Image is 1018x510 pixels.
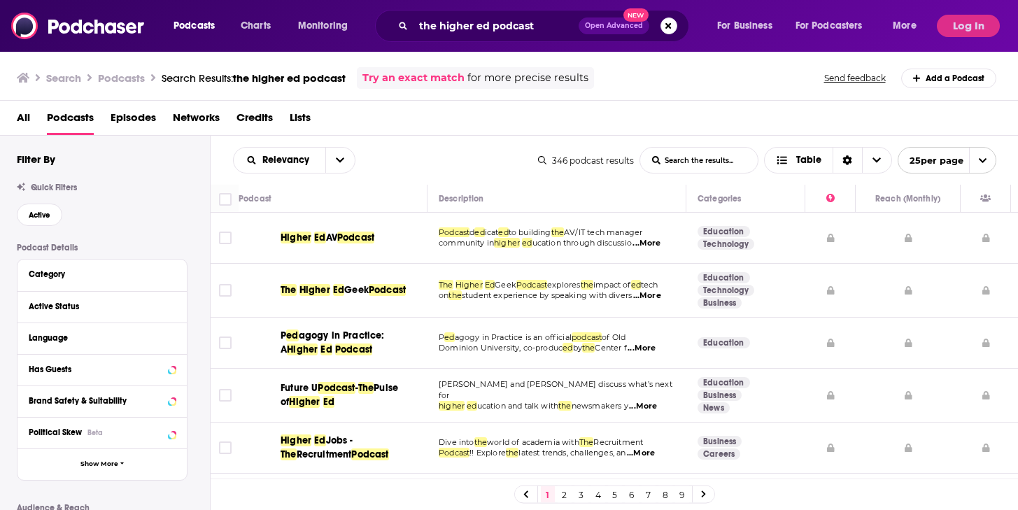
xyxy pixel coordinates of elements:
[314,434,325,446] span: Ed
[579,17,649,34] button: Open AdvancedNew
[80,460,118,468] span: Show More
[593,437,643,447] span: Recruitment
[333,284,344,296] span: Ed
[281,284,297,296] span: The
[717,16,772,36] span: For Business
[698,285,754,296] a: Technology
[641,280,658,290] span: tech
[281,381,419,409] a: Future UPodcast-ThePulse ofHigherEd
[591,486,605,503] a: 4
[29,302,167,311] div: Active Status
[219,389,232,402] span: Toggle select row
[29,297,176,315] button: Active Status
[698,239,754,250] a: Technology
[698,448,740,460] a: Careers
[46,71,81,85] h3: Search
[17,448,187,480] button: Show More
[462,290,632,300] span: student experience by speaking with divers
[323,396,334,408] span: Ed
[439,190,483,207] div: Description
[233,71,346,85] span: the higher ed podcast
[29,392,176,409] button: Brand Safety & Suitability
[174,16,215,36] span: Podcasts
[87,428,103,437] div: Beta
[219,284,232,297] span: Toggle select row
[111,106,156,135] a: Episodes
[518,448,625,458] span: latest trends, challenges, an
[698,190,741,207] div: Categories
[698,226,750,237] a: Education
[608,486,622,503] a: 5
[698,402,730,413] a: News
[439,437,474,447] span: Dive into
[522,238,532,248] span: ed
[883,15,934,37] button: open menu
[239,190,271,207] div: Podcast
[485,227,499,237] span: icat
[318,382,355,394] span: Podcast
[29,423,176,441] button: Political SkewBeta
[467,401,476,411] span: ed
[314,232,325,243] span: Ed
[455,332,572,342] span: agogy in Practice is an official
[585,22,643,29] span: Open Advanced
[47,106,94,135] a: Podcasts
[498,227,508,237] span: ed
[516,280,547,290] span: Podcast
[593,280,631,290] span: impact of
[232,15,279,37] a: Charts
[582,343,595,353] span: the
[631,280,641,290] span: ed
[698,436,742,447] a: Business
[506,448,519,458] span: the
[162,71,346,85] a: Search Results:the higher ed podcast
[281,434,419,462] a: HigherEdJobs -TheRecruitmentPodcast
[826,190,835,207] div: Power Score
[236,106,273,135] a: Credits
[288,15,366,37] button: open menu
[337,232,374,243] span: Podcast
[281,434,311,446] span: Higher
[29,364,164,374] div: Has Guests
[820,72,890,84] button: Send feedback
[344,284,369,296] span: Geek
[439,401,465,411] span: higher
[623,8,649,22] span: New
[98,71,145,85] h3: Podcasts
[595,343,626,353] span: Center f
[796,16,863,36] span: For Podcasters
[937,15,1000,37] button: Log In
[898,147,996,173] button: open menu
[241,16,271,36] span: Charts
[551,227,565,237] span: the
[162,71,346,85] div: Search Results:
[980,190,991,207] div: Has Guests
[219,441,232,454] span: Toggle select row
[901,69,997,88] a: Add a Podcast
[494,238,520,248] span: higher
[581,280,594,290] span: the
[29,396,164,406] div: Brand Safety & Suitability
[299,284,330,296] span: Higher
[11,13,146,39] img: Podchaser - Follow, Share and Rate Podcasts
[439,290,448,300] span: on
[574,486,588,503] a: 3
[796,155,821,165] span: Table
[355,382,358,394] span: -
[29,360,176,378] button: Has Guests
[281,330,286,341] span: P
[320,343,332,355] span: Ed
[219,337,232,349] span: Toggle select row
[298,16,348,36] span: Monitoring
[290,106,311,135] a: Lists
[469,227,474,237] span: d
[297,448,352,460] span: Recruitment
[467,70,588,86] span: for more precise results
[29,333,167,343] div: Language
[413,15,579,37] input: Search podcasts, credits, & more...
[262,155,314,165] span: Relevancy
